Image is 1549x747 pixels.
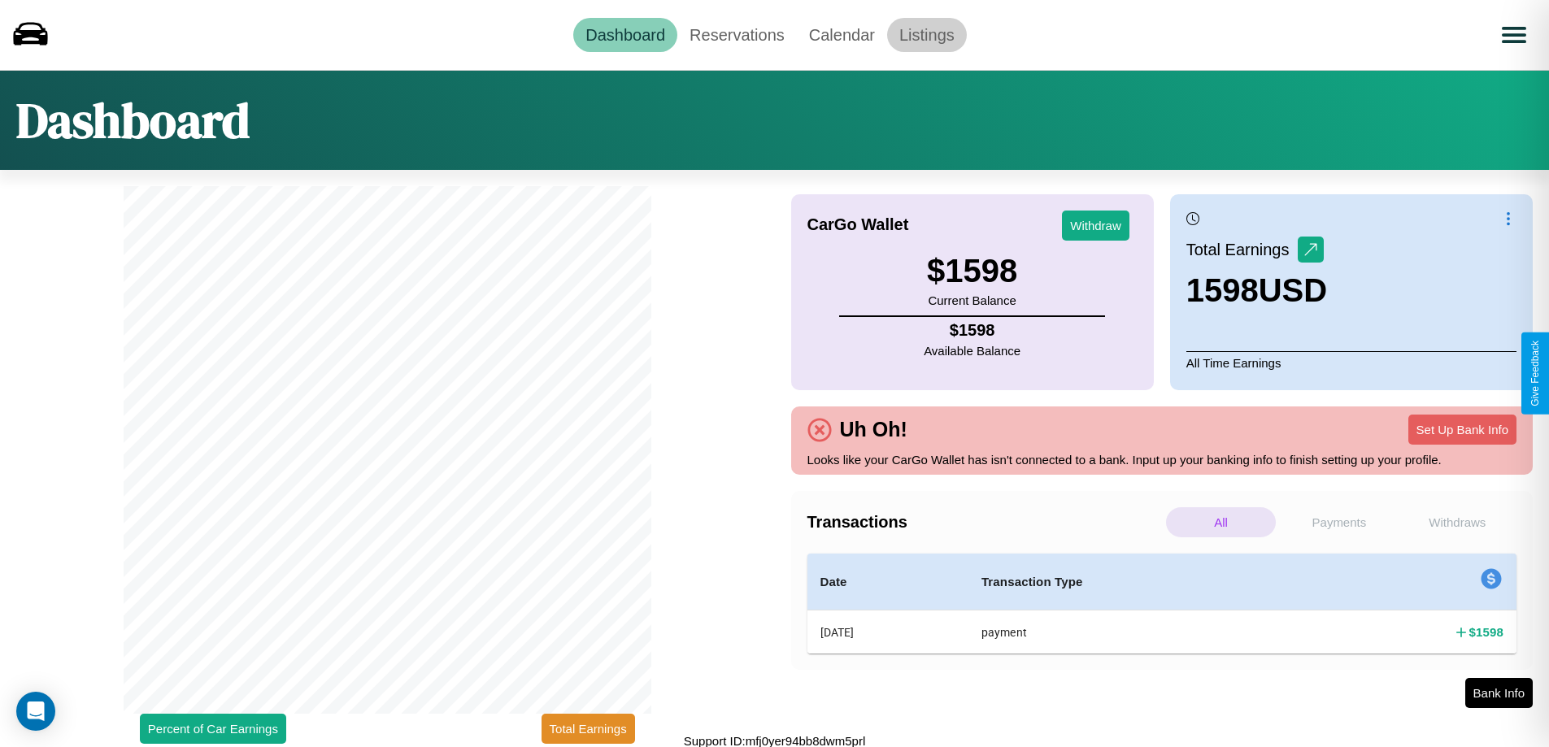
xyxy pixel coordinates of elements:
[677,18,797,52] a: Reservations
[807,513,1162,532] h4: Transactions
[573,18,677,52] a: Dashboard
[1491,12,1537,58] button: Open menu
[1284,507,1394,537] p: Payments
[542,714,635,744] button: Total Earnings
[924,340,1020,362] p: Available Balance
[1186,235,1298,264] p: Total Earnings
[807,554,1517,654] table: simple table
[807,215,909,234] h4: CarGo Wallet
[820,572,955,592] h4: Date
[981,572,1298,592] h4: Transaction Type
[832,418,916,441] h4: Uh Oh!
[887,18,967,52] a: Listings
[1186,351,1516,374] p: All Time Earnings
[140,714,286,744] button: Percent of Car Earnings
[1529,341,1541,406] div: Give Feedback
[797,18,887,52] a: Calendar
[968,610,1311,654] th: payment
[16,87,250,154] h1: Dashboard
[16,692,55,731] div: Open Intercom Messenger
[924,321,1020,340] h4: $ 1598
[1469,623,1503,641] h4: $ 1598
[807,610,968,654] th: [DATE]
[1403,507,1512,537] p: Withdraws
[927,289,1017,311] p: Current Balance
[1166,507,1276,537] p: All
[1465,678,1533,708] button: Bank Info
[927,253,1017,289] h3: $ 1598
[807,449,1517,471] p: Looks like your CarGo Wallet has isn't connected to a bank. Input up your banking info to finish ...
[1408,415,1516,445] button: Set Up Bank Info
[1062,211,1129,241] button: Withdraw
[1186,272,1327,309] h3: 1598 USD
